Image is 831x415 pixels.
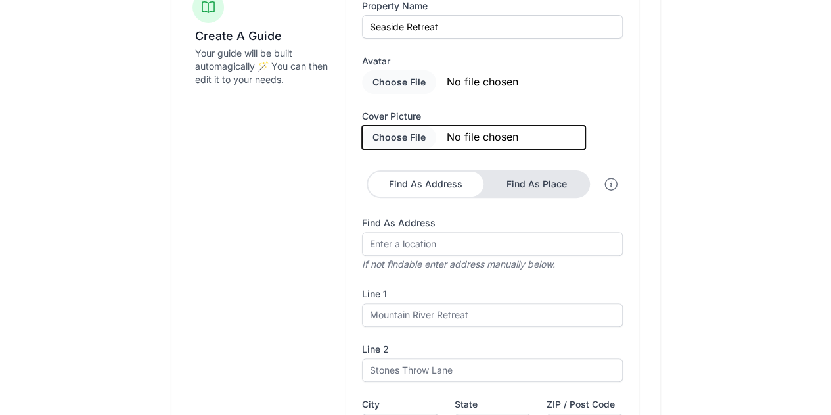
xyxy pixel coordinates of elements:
[362,287,623,301] label: Line 1
[195,47,328,86] p: Your guide will be built automagically 🪄 You can then edit it to your needs.
[362,398,438,411] label: City
[368,172,483,197] button: Find As Address
[362,251,555,270] i: If not findable enter address manually below.
[195,28,328,44] h3: Create A Guide
[362,110,623,123] label: Cover picture
[362,15,623,39] input: The Secluded Cabin
[362,343,623,356] label: Line 2
[485,172,589,197] button: Find As Place
[547,398,623,411] label: ZIP / Post code
[362,303,623,327] input: Mountain River Retreat
[455,398,531,411] label: State
[362,232,623,256] input: Enter a location
[362,216,623,230] label: Find As Address
[362,55,623,68] label: Avatar
[362,358,623,382] input: Stones Throw Lane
